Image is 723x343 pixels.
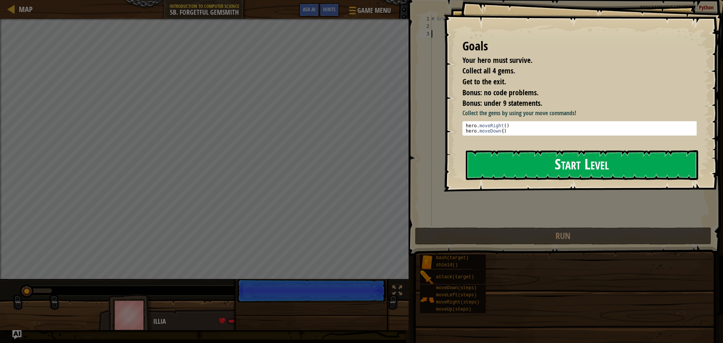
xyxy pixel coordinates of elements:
[343,3,395,21] button: Game Menu
[12,330,21,339] button: Ask AI
[420,255,434,270] img: portrait.png
[436,285,477,291] span: moveDown(steps)
[420,293,434,307] img: portrait.png
[219,318,296,325] div: health: 123 / 123
[419,15,432,23] div: 1
[436,262,458,268] span: shield()
[462,98,542,108] span: Bonus: under 9 statements.
[299,3,319,17] button: Ask AI
[453,66,695,76] li: Collect all 4 gems.
[303,6,316,13] span: Ask AI
[453,55,695,66] li: Your hero must survive.
[419,30,432,38] div: 3
[462,87,538,98] span: Bonus: no code problems.
[436,255,468,261] span: bash(target)
[462,38,697,55] div: Goals
[466,150,698,180] button: Start Level
[436,300,479,305] span: moveRight(steps)
[453,76,695,87] li: Get to the exit.
[462,76,506,87] span: Get to the exit.
[436,274,474,280] span: attack(target)
[15,4,33,14] a: Map
[453,87,695,98] li: Bonus: no code problems.
[390,284,405,299] button: Toggle fullscreen
[436,293,477,298] span: moveLeft(steps)
[323,6,336,13] span: Hints
[153,317,302,326] div: Illia
[108,294,152,336] img: thang_avatar_frame.png
[420,270,434,285] img: portrait.png
[436,307,471,312] span: moveUp(steps)
[419,23,432,30] div: 2
[462,66,515,76] span: Collect all 4 gems.
[462,55,532,65] span: Your hero must survive.
[453,98,695,109] li: Bonus: under 9 statements.
[357,6,391,15] span: Game Menu
[19,4,33,14] span: Map
[462,109,702,117] p: Collect the gems by using your move commands!
[415,227,711,245] button: Run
